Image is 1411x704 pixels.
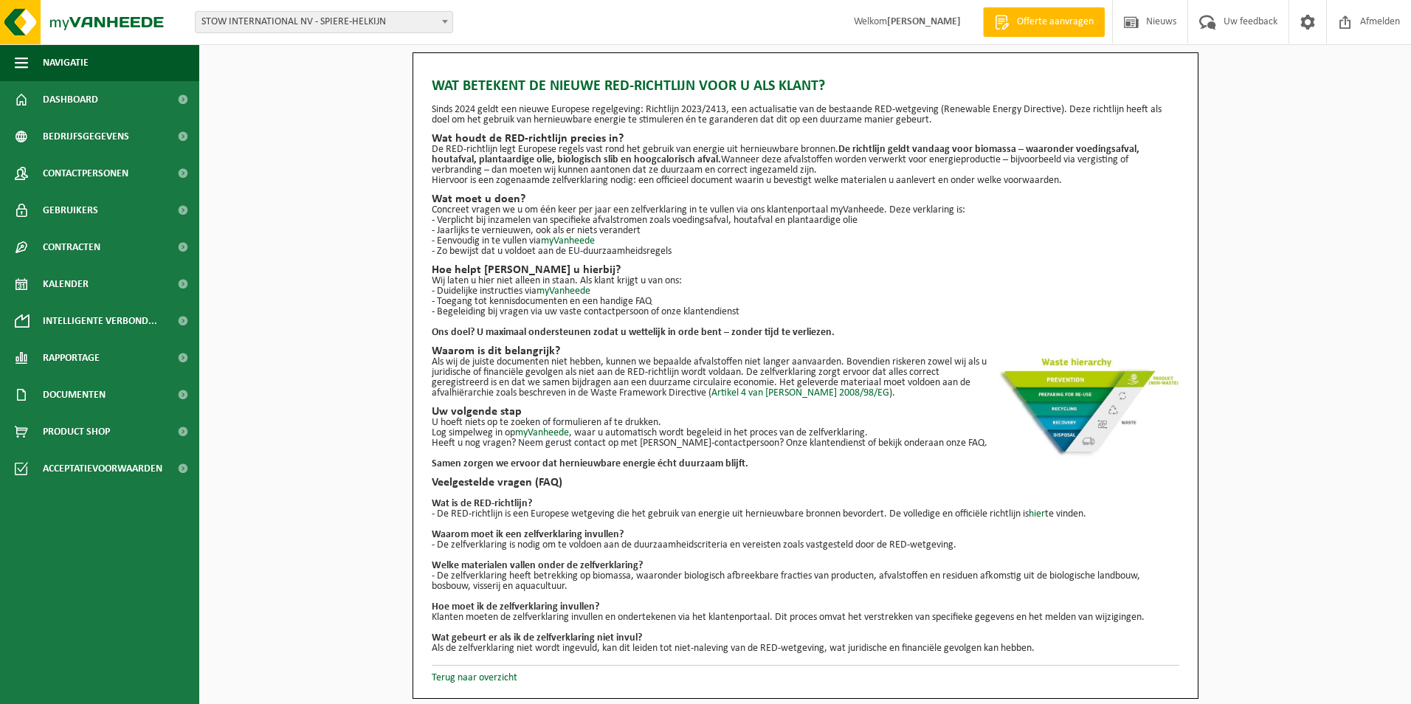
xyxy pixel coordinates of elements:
[432,226,1179,236] p: - Jaarlijks te vernieuwen, ook als er niets verandert
[196,12,452,32] span: STOW INTERNATIONAL NV - SPIERE-HELKIJN
[432,176,1179,186] p: Hiervoor is een zogenaamde zelfverklaring nodig: een officieel document waarin u bevestigt welke ...
[541,235,595,246] a: myVanheede
[43,118,129,155] span: Bedrijfsgegevens
[43,155,128,192] span: Contactpersonen
[432,357,1179,398] p: Als wij de juiste documenten niet hebben, kunnen we bepaalde afvalstoffen niet langer aanvaarden....
[887,16,961,27] strong: [PERSON_NAME]
[1013,15,1097,30] span: Offerte aanvragen
[432,193,1179,205] h2: Wat moet u doen?
[432,529,624,540] b: Waarom moet ik een zelfverklaring invullen?
[195,11,453,33] span: STOW INTERNATIONAL NV - SPIERE-HELKIJN
[983,7,1105,37] a: Offerte aanvragen
[432,498,532,509] b: Wat is de RED-richtlijn?
[43,192,98,229] span: Gebruikers
[432,540,1179,551] p: - De zelfverklaring is nodig om te voldoen aan de duurzaamheidscriteria en vereisten zoals vastge...
[432,236,1179,246] p: - Eenvoudig in te vullen via
[432,406,1179,418] h2: Uw volgende stap
[432,286,1179,297] p: - Duidelijke instructies via
[515,427,569,438] a: myVanheede
[43,44,89,81] span: Navigatie
[43,450,162,487] span: Acceptatievoorwaarden
[432,477,1179,489] h2: Veelgestelde vragen (FAQ)
[432,601,599,612] b: Hoe moet ik de zelfverklaring invullen?
[432,133,1179,145] h2: Wat houdt de RED-richtlijn precies in?
[432,276,1179,286] p: Wij laten u hier niet alleen in staan. Als klant krijgt u van ons:
[432,145,1179,176] p: De RED-richtlijn legt Europese regels vast rond het gebruik van energie uit hernieuwbare bronnen....
[432,215,1179,226] p: - Verplicht bij inzamelen van specifieke afvalstromen zoals voedingsafval, houtafval en plantaard...
[432,632,642,643] b: Wat gebeurt er als ik de zelfverklaring niet invul?
[432,307,1179,317] p: - Begeleiding bij vragen via uw vaste contactpersoon of onze klantendienst
[43,303,157,339] span: Intelligente verbond...
[432,612,1179,623] p: Klanten moeten de zelfverklaring invullen en ondertekenen via het klantenportaal. Dit proces omva...
[537,286,590,297] a: myVanheede
[432,418,1179,438] p: U hoeft niets op te zoeken of formulieren af te drukken. Log simpelweg in op , waar u automatisch...
[432,458,748,469] b: Samen zorgen we ervoor dat hernieuwbare energie écht duurzaam blijft.
[43,376,106,413] span: Documenten
[432,560,643,571] b: Welke materialen vallen onder de zelfverklaring?
[43,413,110,450] span: Product Shop
[432,438,1179,449] p: Heeft u nog vragen? Neem gerust contact op met [PERSON_NAME]-contactpersoon? Onze klantendienst o...
[432,509,1179,520] p: - De RED-richtlijn is een Europese wetgeving die het gebruik van energie uit hernieuwbare bronnen...
[43,339,100,376] span: Rapportage
[7,672,246,704] iframe: chat widget
[1029,508,1045,520] a: hier
[432,643,1179,654] p: Als de zelfverklaring niet wordt ingevuld, kan dit leiden tot niet-naleving van de RED-wetgeving,...
[432,571,1179,592] p: - De zelfverklaring heeft betrekking op biomassa, waaronder biologisch afbreekbare fracties van p...
[43,229,100,266] span: Contracten
[432,297,1179,307] p: - Toegang tot kennisdocumenten en een handige FAQ
[432,264,1179,276] h2: Hoe helpt [PERSON_NAME] u hierbij?
[43,81,98,118] span: Dashboard
[432,105,1179,125] p: Sinds 2024 geldt een nieuwe Europese regelgeving: Richtlijn 2023/2413, een actualisatie van de be...
[711,387,889,398] a: Artikel 4 van [PERSON_NAME] 2008/98/EG
[432,345,1179,357] h2: Waarom is dit belangrijk?
[432,672,517,683] a: Terug naar overzicht
[432,144,1139,165] strong: De richtlijn geldt vandaag voor biomassa – waaronder voedingsafval, houtafval, plantaardige olie,...
[432,205,1179,215] p: Concreet vragen we u om één keer per jaar een zelfverklaring in te vullen via ons klantenportaal ...
[43,266,89,303] span: Kalender
[432,75,825,97] span: Wat betekent de nieuwe RED-richtlijn voor u als klant?
[432,246,1179,257] p: - Zo bewijst dat u voldoet aan de EU-duurzaamheidsregels
[432,327,835,338] strong: Ons doel? U maximaal ondersteunen zodat u wettelijk in orde bent – zonder tijd te verliezen.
